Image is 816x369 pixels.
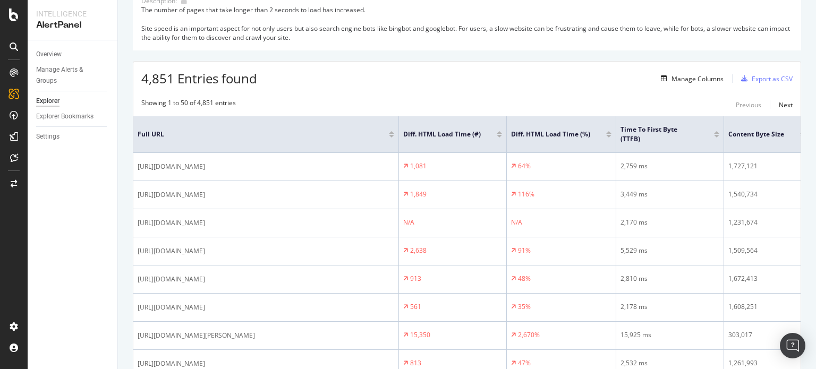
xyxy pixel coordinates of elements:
[36,96,110,107] a: Explorer
[779,98,793,111] button: Next
[36,96,59,107] div: Explorer
[728,330,805,340] div: 303,017
[518,246,531,255] div: 91%
[620,358,719,368] div: 2,532 ms
[138,302,205,313] span: [URL][DOMAIN_NAME]
[518,302,531,312] div: 35%
[36,111,110,122] a: Explorer Bookmarks
[620,161,719,171] div: 2,759 ms
[36,111,93,122] div: Explorer Bookmarks
[728,161,805,171] div: 1,727,121
[138,330,255,341] span: [URL][DOMAIN_NAME][PERSON_NAME]
[728,246,805,255] div: 1,509,564
[36,49,62,60] div: Overview
[36,131,110,142] a: Settings
[728,274,805,284] div: 1,672,413
[410,246,427,255] div: 2,638
[138,274,205,285] span: [URL][DOMAIN_NAME]
[403,130,481,139] span: Diff. HTML Load Time (#)
[657,72,724,85] button: Manage Columns
[410,190,427,199] div: 1,849
[410,274,421,284] div: 913
[518,330,540,340] div: 2,670%
[138,130,373,139] span: Full URL
[779,100,793,109] div: Next
[138,218,205,228] span: [URL][DOMAIN_NAME]
[780,333,805,358] div: Open Intercom Messenger
[518,274,531,284] div: 48%
[728,218,805,227] div: 1,231,674
[141,5,793,42] div: The number of pages that take longer than 2 seconds to load has increased. Site speed is an impor...
[403,218,414,227] div: N/A
[36,19,109,31] div: AlertPanel
[141,98,236,111] div: Showing 1 to 50 of 4,851 entries
[671,74,724,83] div: Manage Columns
[518,358,531,368] div: 47%
[511,218,611,227] div: N/A
[737,70,793,87] button: Export as CSV
[410,330,430,340] div: 15,350
[36,64,100,87] div: Manage Alerts & Groups
[728,130,784,139] span: Content Byte Size
[620,274,719,284] div: 2,810 ms
[518,161,531,171] div: 64%
[518,190,534,199] div: 116%
[620,190,719,199] div: 3,449 ms
[620,125,698,144] span: Time To First Byte (TTFB)
[620,302,719,312] div: 2,178 ms
[620,218,719,227] div: 2,170 ms
[620,330,719,340] div: 15,925 ms
[36,131,59,142] div: Settings
[141,70,257,87] span: 4,851 Entries found
[410,302,421,312] div: 561
[728,358,805,368] div: 1,261,993
[138,246,205,256] span: [URL][DOMAIN_NAME]
[511,130,590,139] span: Diff. HTML Load Time (%)
[138,358,205,369] span: [URL][DOMAIN_NAME]
[736,98,761,111] button: Previous
[410,161,427,171] div: 1,081
[752,74,793,83] div: Export as CSV
[728,302,805,312] div: 1,608,251
[728,190,805,199] div: 1,540,734
[620,246,719,255] div: 5,529 ms
[410,358,421,368] div: 813
[36,8,109,19] div: Intelligence
[736,100,761,109] div: Previous
[36,49,110,60] a: Overview
[36,64,110,87] a: Manage Alerts & Groups
[138,190,205,200] span: [URL][DOMAIN_NAME]
[138,161,205,172] span: [URL][DOMAIN_NAME]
